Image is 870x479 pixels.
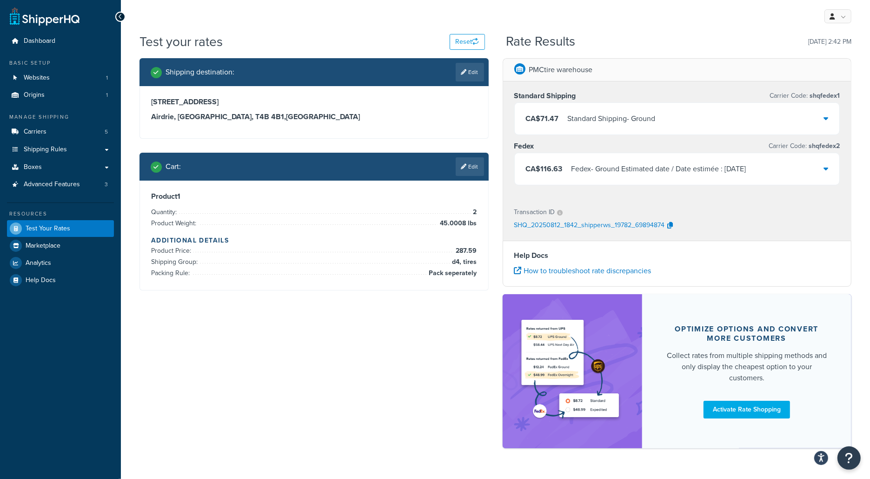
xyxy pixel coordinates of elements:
[7,141,114,158] a: Shipping Rules
[7,87,114,104] a: Origins1
[456,157,484,176] a: Edit
[166,162,181,171] h2: Cart :
[7,69,114,87] a: Websites1
[7,59,114,67] div: Basic Setup
[837,446,861,470] button: Open Resource Center
[151,257,200,267] span: Shipping Group:
[506,34,575,49] h2: Rate Results
[7,113,114,121] div: Manage Shipping
[514,206,555,219] p: Transaction ID
[7,220,114,237] a: Test Your Rates
[514,265,651,276] a: How to troubleshoot rate discrepancies
[26,277,56,284] span: Help Docs
[7,123,114,141] a: Carriers5
[7,255,114,271] a: Analytics
[24,74,50,82] span: Websites
[105,181,108,189] span: 3
[24,91,45,99] span: Origins
[166,68,234,76] h2: Shipping destination :
[517,308,628,434] img: feature-image-rateshop-7084cbbcb2e67ef1d54c2e976f0e592697130d5817b016cf7cc7e13314366067.png
[151,207,179,217] span: Quantity:
[7,159,114,176] a: Boxes
[151,246,193,256] span: Product Price:
[26,225,70,233] span: Test Your Rates
[7,210,114,218] div: Resources
[24,128,46,136] span: Carriers
[24,146,67,154] span: Shipping Rules
[151,268,192,278] span: Packing Rule:
[514,91,576,101] h3: Standard Shipping
[7,87,114,104] li: Origins
[105,128,108,136] span: 5
[450,256,477,268] span: d4, tires
[7,123,114,141] li: Carriers
[24,181,80,189] span: Advanced Features
[571,162,746,175] div: Fedex - Ground Estimated date / Date estimée : [DATE]
[450,34,485,50] button: Reset
[664,350,829,384] div: Collect rates from multiple shipping methods and only display the cheapest option to your customers.
[807,141,840,151] span: shqfedex2
[453,245,477,256] span: 287.59
[456,63,484,81] a: Edit
[139,33,223,51] h1: Test your rates
[106,74,108,82] span: 1
[26,242,60,250] span: Marketplace
[106,91,108,99] span: 1
[568,112,656,125] div: Standard Shipping - Ground
[151,192,477,201] h3: Product 1
[24,37,55,45] span: Dashboard
[471,207,477,218] span: 2
[526,163,563,174] span: CA$116.63
[151,236,477,245] h4: Additional Details
[770,89,840,102] p: Carrier Code:
[514,219,665,233] p: SHQ_20250812_1842_shipperws_19782_69894874
[664,324,829,343] div: Optimize options and convert more customers
[7,176,114,193] li: Advanced Features
[26,259,51,267] span: Analytics
[24,163,42,171] span: Boxes
[769,140,840,153] p: Carrier Code:
[7,69,114,87] li: Websites
[7,237,114,254] a: Marketplace
[704,401,790,418] a: Activate Rate Shopping
[151,112,477,121] h3: Airdrie, [GEOGRAPHIC_DATA], T4B 4B1 , [GEOGRAPHIC_DATA]
[514,142,534,151] h3: Fedex
[529,63,593,76] p: PMCtire warehouse
[7,33,114,50] a: Dashboard
[7,176,114,193] a: Advanced Features3
[526,113,559,124] span: CA$71.47
[438,218,477,229] span: 45.0008 lbs
[426,268,477,279] span: Pack seperately
[514,250,840,261] h4: Help Docs
[808,35,851,48] p: [DATE] 2:42 PM
[151,97,477,107] h3: [STREET_ADDRESS]
[808,91,840,101] span: shqfedex1
[7,272,114,289] a: Help Docs
[151,218,199,228] span: Product Weight:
